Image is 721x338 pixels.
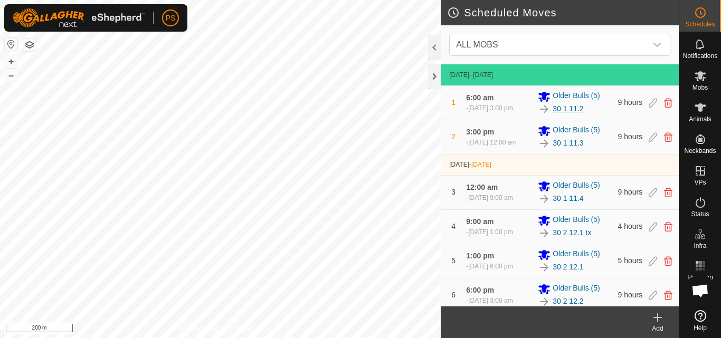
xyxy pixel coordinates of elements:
[13,8,145,27] img: Gallagher Logo
[466,138,516,147] div: -
[538,137,551,150] img: To
[466,128,494,136] span: 3:00 pm
[553,103,583,114] a: 30 1 11.2
[456,40,498,49] span: ALL MOBS
[553,248,600,261] span: Older Bulls (5)
[451,132,456,141] span: 2
[553,227,591,238] a: 30 2 12.1 tx
[468,194,513,201] span: [DATE] 9:00 am
[687,274,713,281] span: Heatmap
[471,161,491,168] span: [DATE]
[538,295,551,308] img: To
[685,275,716,306] div: Open chat
[451,291,456,299] span: 6
[23,38,36,51] button: Map Layers
[683,53,717,59] span: Notifications
[694,179,706,186] span: VPs
[553,124,600,137] span: Older Bulls (5)
[468,297,513,304] span: [DATE] 3:00 am
[449,71,469,79] span: [DATE]
[694,325,707,331] span: Help
[468,104,513,112] span: [DATE] 3:00 pm
[5,55,17,68] button: +
[231,324,262,334] a: Contact Us
[468,228,513,236] span: [DATE] 1:00 pm
[553,296,583,307] a: 30 2 12.2
[466,183,498,191] span: 12:00 am
[5,69,17,82] button: –
[685,21,715,27] span: Schedules
[618,132,643,141] span: 9 hours
[466,286,494,294] span: 6:00 pm
[684,148,716,154] span: Neckbands
[618,188,643,196] span: 9 hours
[451,256,456,265] span: 5
[618,98,643,107] span: 9 hours
[553,283,600,295] span: Older Bulls (5)
[538,261,551,274] img: To
[468,139,516,146] span: [DATE] 12:00 am
[618,256,643,265] span: 5 hours
[553,180,600,192] span: Older Bulls (5)
[618,222,643,230] span: 4 hours
[694,243,706,249] span: Infra
[647,34,668,55] div: dropdown trigger
[553,90,600,103] span: Older Bulls (5)
[466,193,513,202] div: -
[691,211,709,217] span: Status
[449,161,469,168] span: [DATE]
[553,138,583,149] a: 30 1 11.3
[468,263,513,270] span: [DATE] 6:00 pm
[538,227,551,239] img: To
[451,98,456,107] span: 1
[469,161,491,168] span: -
[447,6,679,19] h2: Scheduled Moves
[179,324,219,334] a: Privacy Policy
[466,262,513,271] div: -
[466,103,513,113] div: -
[618,291,643,299] span: 9 hours
[692,84,708,91] span: Mobs
[679,306,721,335] a: Help
[466,227,513,237] div: -
[451,188,456,196] span: 3
[466,252,494,260] span: 1:00 pm
[553,262,583,273] a: 30 2 12.1
[466,93,494,102] span: 6:00 am
[466,296,513,305] div: -
[538,192,551,205] img: To
[452,34,647,55] span: ALL MOBS
[166,13,176,24] span: PS
[466,217,494,226] span: 9:00 am
[5,38,17,51] button: Reset Map
[538,103,551,115] img: To
[553,214,600,227] span: Older Bulls (5)
[451,222,456,230] span: 4
[689,116,711,122] span: Animals
[637,324,679,333] div: Add
[469,71,493,79] span: - [DATE]
[553,193,583,204] a: 30 1 11.4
